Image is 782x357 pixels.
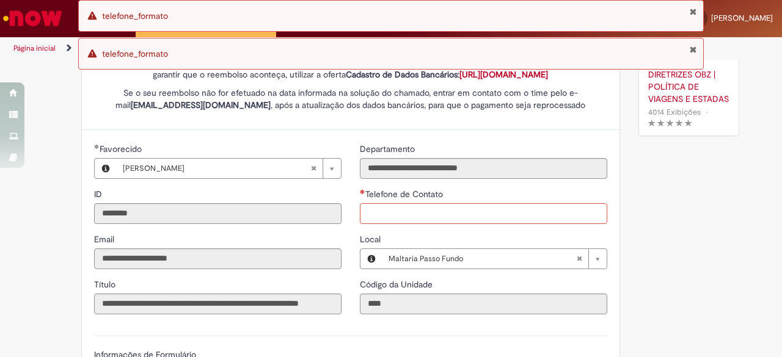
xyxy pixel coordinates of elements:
label: Somente leitura - Departamento [360,143,417,155]
strong: Cadastro de Dados Bancários: [346,69,548,80]
span: Somente leitura - ID [94,189,104,200]
span: • [703,104,711,120]
label: Somente leitura - ID [94,188,104,200]
button: Local, Visualizar este registro Maltaria Passo Fundo [360,249,382,269]
span: Somente leitura - Departamento [360,143,417,154]
a: DIRETRIZES OBZ | POLÍTICA DE VIAGENS E ESTADAS [648,68,729,105]
a: [PERSON_NAME]Limpar campo Favorecido [117,159,341,178]
img: ServiceNow [1,6,64,31]
label: Somente leitura - Título [94,278,118,290]
span: [PERSON_NAME] [711,13,773,23]
input: Departamento [360,158,607,179]
a: Página inicial [13,43,56,53]
input: Telefone de Contato [360,203,607,224]
span: Maltaria Passo Fundo [389,249,576,269]
ul: Trilhas de página [9,37,512,60]
button: Fechar Notificação [689,7,697,16]
label: Somente leitura - Email [94,233,117,245]
abbr: Limpar campo Local [570,249,588,269]
span: [PERSON_NAME] [123,159,310,178]
a: Maltaria Passo FundoLimpar campo Local [382,249,607,269]
span: Local [360,234,383,245]
input: Código da Unidade [360,294,607,314]
input: ID [94,203,342,224]
input: Título [94,294,342,314]
span: Necessários - Favorecido [100,143,144,154]
span: telefone_formato [102,10,168,21]
span: telefone_formato [102,48,168,59]
button: Fechar Notificação [689,45,697,54]
span: Somente leitura - Email [94,234,117,245]
button: Favorecido, Visualizar este registro Marcos Roberto Fleck [95,159,117,178]
span: Obrigatório Preenchido [94,144,100,149]
span: Telefone de Contato [365,189,445,200]
input: Email [94,248,342,269]
strong: [EMAIL_ADDRESS][DOMAIN_NAME] [131,99,271,110]
span: Necessários [360,189,365,194]
p: Se o seu reembolso não for efetuado na data informada na solução do chamado, entrar em contato co... [94,87,607,111]
span: 4014 Exibições [648,107,701,117]
abbr: Limpar campo Favorecido [304,159,323,178]
label: Somente leitura - Código da Unidade [360,278,435,290]
span: Somente leitura - Título [94,279,118,290]
a: [URL][DOMAIN_NAME] [459,69,548,80]
span: Somente leitura - Código da Unidade [360,279,435,290]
